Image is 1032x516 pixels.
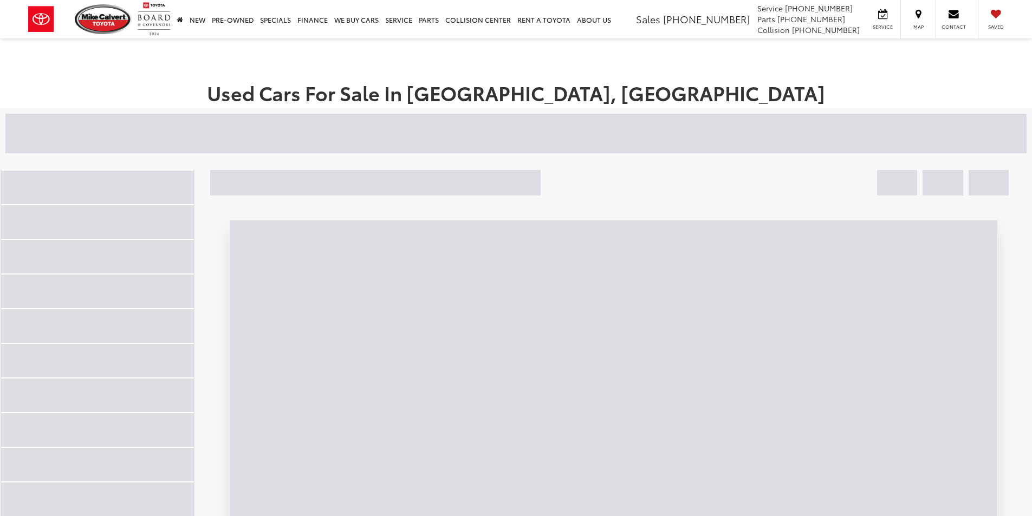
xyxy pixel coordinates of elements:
[75,4,132,34] img: Mike Calvert Toyota
[757,24,790,35] span: Collision
[942,23,966,30] span: Contact
[636,12,660,26] span: Sales
[777,14,845,24] span: [PHONE_NUMBER]
[792,24,860,35] span: [PHONE_NUMBER]
[757,14,775,24] span: Parts
[906,23,930,30] span: Map
[871,23,895,30] span: Service
[757,3,783,14] span: Service
[663,12,750,26] span: [PHONE_NUMBER]
[984,23,1008,30] span: Saved
[785,3,853,14] span: [PHONE_NUMBER]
